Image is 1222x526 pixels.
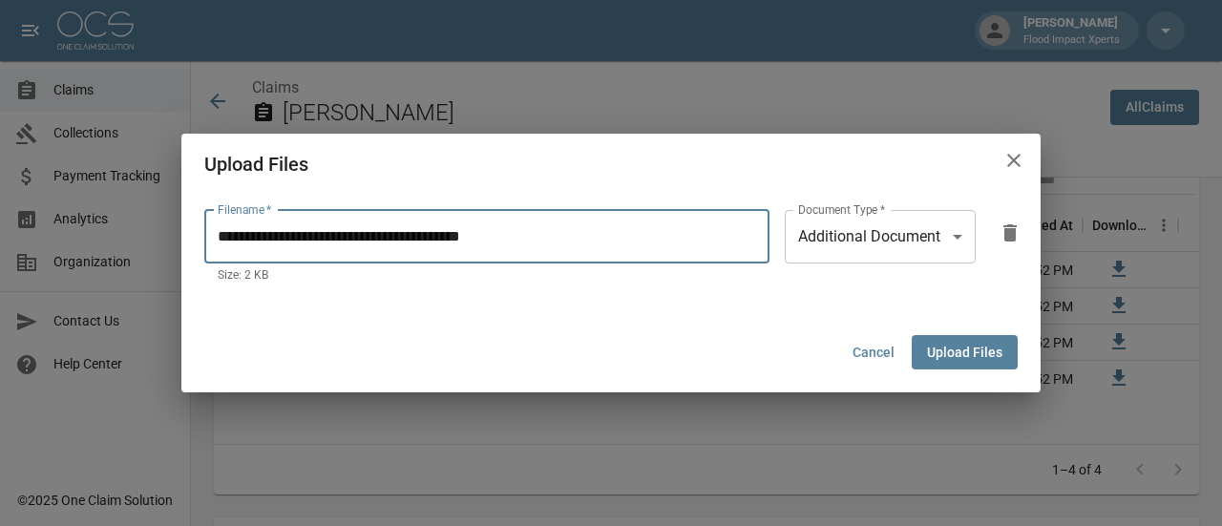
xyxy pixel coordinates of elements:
[912,335,1018,370] button: Upload Files
[218,266,756,285] p: Size: 2 KB
[798,201,885,218] label: Document Type
[218,201,271,218] label: Filename
[995,141,1033,179] button: close
[843,335,904,370] button: Cancel
[181,134,1041,195] h2: Upload Files
[785,210,976,263] div: Additional Document
[991,214,1029,252] button: delete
